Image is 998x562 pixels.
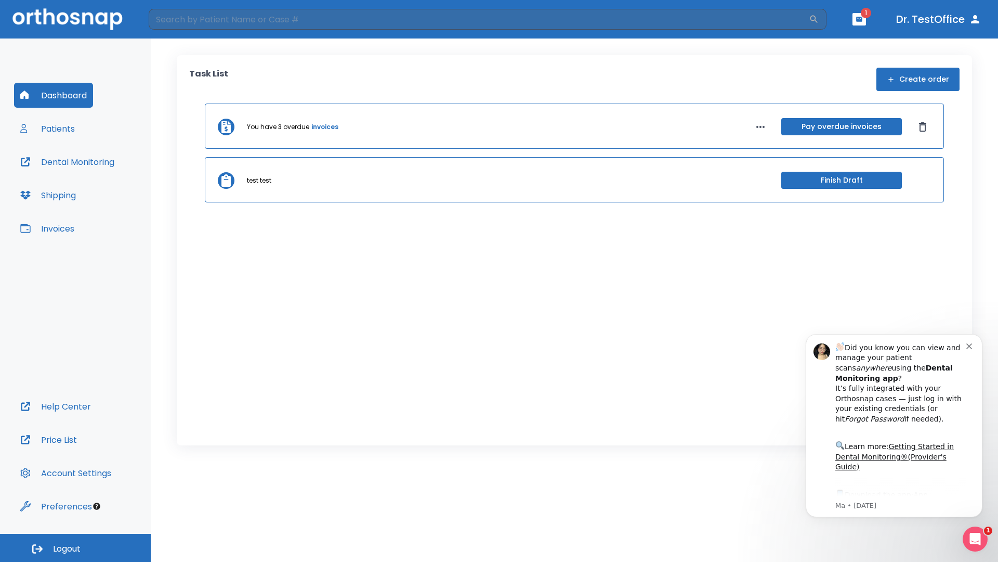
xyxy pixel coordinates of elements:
[781,118,902,135] button: Pay overdue invoices
[45,170,176,223] div: Download the app: | ​ Let us know if you need help getting started!
[14,461,117,486] button: Account Settings
[892,10,986,29] button: Dr. TestOffice
[247,122,309,132] p: You have 3 overdue
[189,68,228,91] p: Task List
[963,527,988,552] iframe: Intercom live chat
[14,183,82,208] button: Shipping
[176,22,185,31] button: Dismiss notification
[53,543,81,555] span: Logout
[45,172,138,191] a: App Store
[914,119,931,135] button: Dismiss
[45,183,176,192] p: Message from Ma, sent 2w ago
[247,176,271,185] p: test test
[14,427,83,452] button: Price List
[14,116,81,141] button: Patients
[92,502,101,511] div: Tooltip anchor
[876,68,960,91] button: Create order
[984,527,992,535] span: 1
[14,83,93,108] button: Dashboard
[14,216,81,241] button: Invoices
[790,318,998,534] iframe: Intercom notifications message
[781,172,902,189] button: Finish Draft
[149,9,809,30] input: Search by Patient Name or Case #
[861,8,871,18] span: 1
[12,8,123,30] img: Orthosnap
[14,149,121,174] button: Dental Monitoring
[14,394,97,419] button: Help Center
[311,122,338,132] a: invoices
[14,494,98,519] button: Preferences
